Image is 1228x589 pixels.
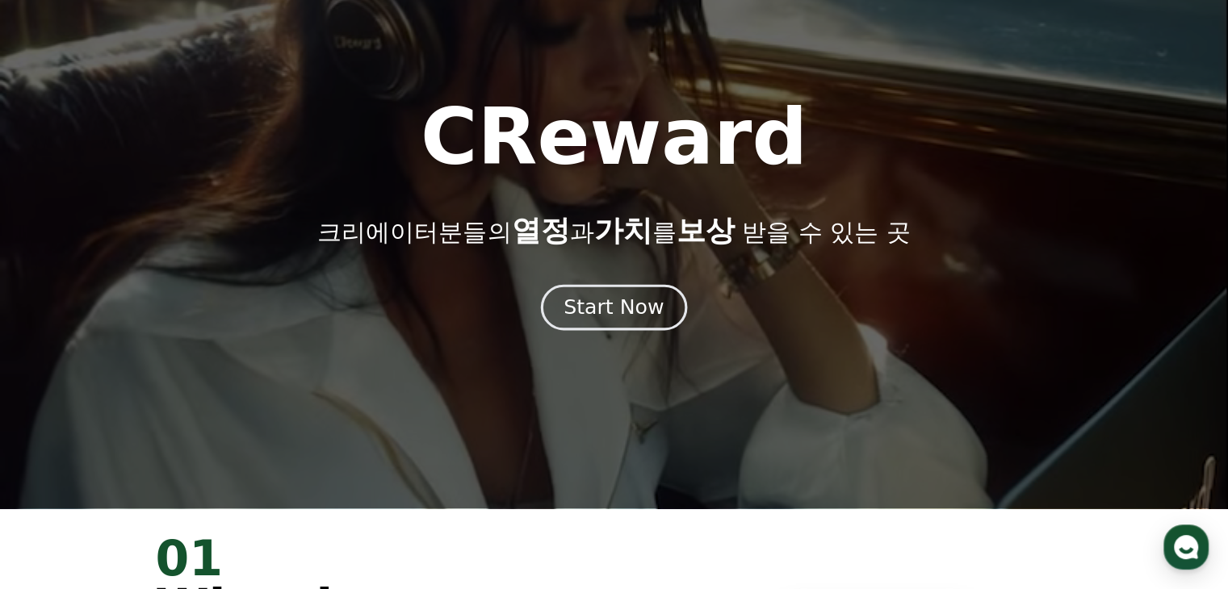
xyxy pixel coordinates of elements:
[107,455,208,495] a: 대화
[541,285,687,331] button: Start Now
[5,455,107,495] a: 홈
[544,302,684,317] a: Start Now
[51,479,61,492] span: 홈
[156,534,595,583] div: 01
[249,479,269,492] span: 설정
[421,98,807,176] h1: CReward
[564,294,664,321] div: Start Now
[593,214,652,247] span: 가치
[676,214,734,247] span: 보상
[317,215,910,247] p: 크리에이터분들의 과 를 받을 수 있는 곳
[208,455,310,495] a: 설정
[511,214,569,247] span: 열정
[148,480,167,493] span: 대화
